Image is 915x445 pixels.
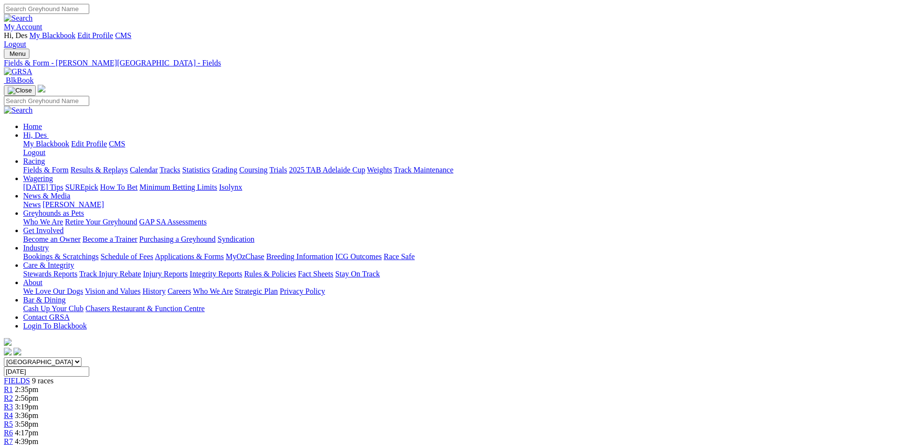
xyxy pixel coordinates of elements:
a: Become an Owner [23,235,81,243]
a: [DATE] Tips [23,183,63,191]
a: R2 [4,394,13,402]
div: Fields & Form - [PERSON_NAME][GEOGRAPHIC_DATA] - Fields [4,59,911,67]
a: Minimum Betting Limits [139,183,217,191]
input: Search [4,4,89,14]
a: CMS [109,140,125,148]
a: ICG Outcomes [335,252,382,261]
div: Racing [23,166,911,174]
a: R1 [4,385,13,393]
a: Trials [269,166,287,174]
a: Stewards Reports [23,270,77,278]
a: R6 [4,429,13,437]
a: GAP SA Assessments [139,218,207,226]
div: News & Media [23,200,911,209]
span: Hi, Des [4,31,27,39]
a: Injury Reports [143,270,188,278]
span: 3:58pm [15,420,39,428]
a: Strategic Plan [235,287,278,295]
a: Syndication [218,235,254,243]
a: History [142,287,165,295]
a: R5 [4,420,13,428]
a: R4 [4,411,13,419]
a: Who We Are [193,287,233,295]
a: News & Media [23,192,70,200]
a: Rules & Policies [244,270,296,278]
a: BlkBook [4,76,34,84]
span: 4:17pm [15,429,39,437]
a: Race Safe [383,252,414,261]
a: SUREpick [65,183,98,191]
span: 9 races [32,377,54,385]
span: BlkBook [6,76,34,84]
a: Privacy Policy [280,287,325,295]
a: Hi, Des [23,131,49,139]
a: My Account [4,23,42,31]
a: Calendar [130,166,158,174]
a: Logout [23,148,45,157]
span: Menu [10,50,26,57]
a: Become a Trainer [82,235,137,243]
a: How To Bet [100,183,138,191]
a: Isolynx [219,183,242,191]
div: Hi, Des [23,140,911,157]
input: Search [4,96,89,106]
a: CMS [115,31,132,39]
a: Weights [367,166,392,174]
span: Hi, Des [23,131,47,139]
a: Breeding Information [266,252,333,261]
a: Applications & Forms [155,252,224,261]
a: Tracks [160,166,180,174]
a: Stay On Track [335,270,380,278]
div: Get Involved [23,235,911,244]
span: 3:36pm [15,411,39,419]
a: Racing [23,157,45,165]
a: News [23,200,41,209]
a: Purchasing a Greyhound [139,235,216,243]
img: logo-grsa-white.png [38,85,45,92]
a: Schedule of Fees [100,252,153,261]
a: MyOzChase [226,252,264,261]
a: [PERSON_NAME] [42,200,104,209]
a: Greyhounds as Pets [23,209,84,217]
a: Coursing [239,166,268,174]
a: Retire Your Greyhound [65,218,137,226]
img: Search [4,14,33,23]
a: Who We Are [23,218,63,226]
a: Vision and Values [85,287,140,295]
a: Integrity Reports [190,270,242,278]
a: Results & Replays [70,166,128,174]
div: Greyhounds as Pets [23,218,911,226]
div: Industry [23,252,911,261]
a: Statistics [182,166,210,174]
a: Track Injury Rebate [79,270,141,278]
img: facebook.svg [4,348,12,355]
a: Track Maintenance [394,166,453,174]
img: Search [4,106,33,115]
a: Chasers Restaurant & Function Centre [85,304,205,313]
a: Fact Sheets [298,270,333,278]
div: My Account [4,31,911,49]
a: 2025 TAB Adelaide Cup [289,166,365,174]
span: 3:19pm [15,403,39,411]
a: About [23,278,42,287]
a: Login To Blackbook [23,322,87,330]
a: My Blackbook [23,140,69,148]
a: R3 [4,403,13,411]
a: Grading [212,166,237,174]
img: GRSA [4,67,32,76]
a: Bar & Dining [23,296,66,304]
div: Care & Integrity [23,270,911,278]
a: Industry [23,244,49,252]
a: We Love Our Dogs [23,287,83,295]
a: Logout [4,40,26,48]
a: Wagering [23,174,53,183]
a: Edit Profile [71,140,107,148]
a: Cash Up Your Club [23,304,83,313]
a: FIELDS [4,377,30,385]
a: Edit Profile [77,31,113,39]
